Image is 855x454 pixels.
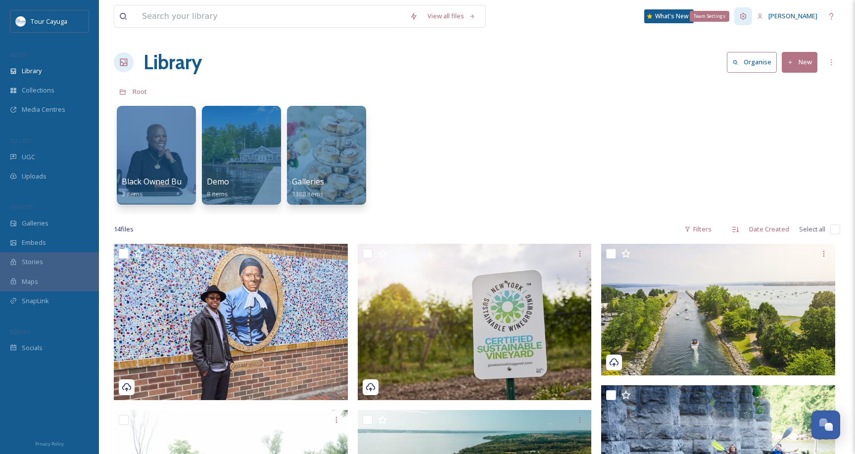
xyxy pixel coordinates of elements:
span: Galleries [22,219,48,228]
button: New [782,52,817,72]
span: Demo [207,176,229,187]
a: Team Settings [734,7,752,25]
a: [PERSON_NAME] [752,6,822,26]
span: 8 items [207,189,228,198]
span: Select all [799,225,825,234]
a: Privacy Policy [35,437,64,449]
a: Organise [727,52,782,72]
span: 14 file s [114,225,134,234]
a: What's New [644,9,694,23]
img: download.jpeg [16,16,26,26]
button: Organise [727,52,777,72]
span: 3 items [122,189,143,198]
span: Root [133,87,147,96]
a: Root [133,86,147,97]
span: MEDIA [10,51,27,58]
span: 1388 items [292,189,324,198]
span: COLLECT [10,137,31,144]
span: Maps [22,277,38,286]
a: Black Owned Businesses3 items [122,177,213,198]
a: View all files [423,6,480,26]
span: Socials [22,343,43,353]
span: Media Centres [22,105,65,114]
button: Open Chat [811,410,840,439]
span: WIDGETS [10,203,33,211]
span: SOCIALS [10,328,30,335]
input: Search your library [137,5,405,27]
span: Privacy Policy [35,441,64,447]
div: Filters [679,220,716,239]
span: Tour Cayuga [31,17,67,26]
span: Collections [22,86,54,95]
span: Uploads [22,172,47,181]
span: [PERSON_NAME] [768,11,817,20]
a: Library [143,47,202,77]
img: 2024_Yellow_House_Cayuga_20240623_2471.jpg [601,244,835,375]
span: Stories [22,257,43,267]
div: Team Settings [690,11,729,22]
span: Black Owned Businesses [122,176,213,187]
span: Galleries [292,176,324,187]
img: Duan-with-Leroy_TourCayugaxCultureTravels_-21.jpg [114,244,348,400]
a: Demo8 items [207,177,229,198]
span: Embeds [22,238,46,247]
span: UGC [22,152,35,162]
span: Library [22,66,42,76]
div: Date Created [744,220,794,239]
img: Yellow House Creative_Bright Leaf WInery .jpg [358,244,592,400]
span: SnapLink [22,296,49,306]
a: Galleries1388 items [292,177,324,198]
